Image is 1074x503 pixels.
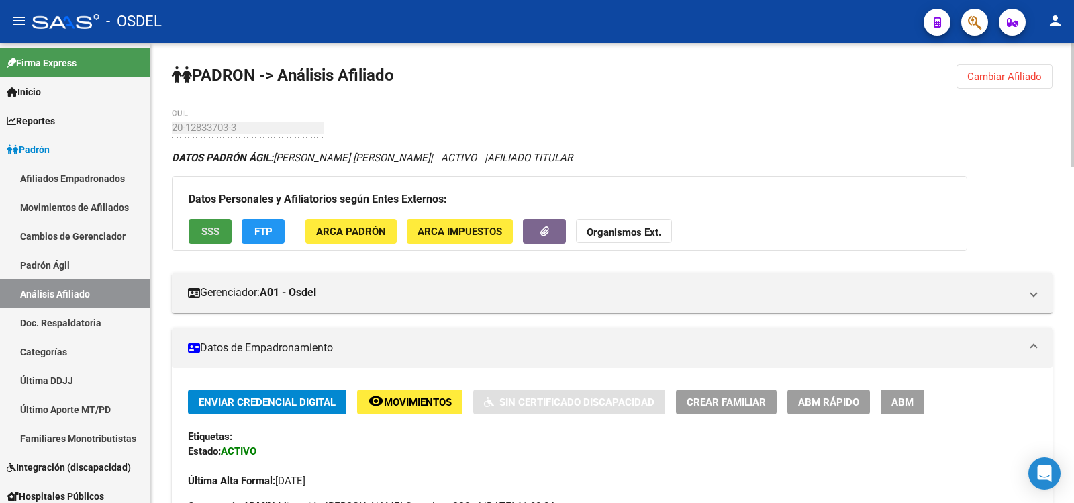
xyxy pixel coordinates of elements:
span: Inicio [7,85,41,99]
span: ABM Rápido [798,396,859,408]
button: ARCA Padrón [305,219,397,244]
button: Crear Familiar [676,390,777,414]
button: Organismos Ext. [576,219,672,244]
span: Padrón [7,142,50,157]
span: - OSDEL [106,7,162,36]
span: Sin Certificado Discapacidad [499,396,654,408]
button: Enviar Credencial Digital [188,390,346,414]
h3: Datos Personales y Afiliatorios según Entes Externos: [189,190,950,209]
span: Integración (discapacidad) [7,460,131,475]
strong: Etiquetas: [188,430,232,443]
button: SSS [189,219,232,244]
span: Reportes [7,113,55,128]
mat-panel-title: Gerenciador: [188,285,1020,300]
span: [PERSON_NAME] [PERSON_NAME] [172,152,430,164]
i: | ACTIVO | [172,152,573,164]
span: SSS [201,226,219,238]
mat-panel-title: Datos de Empadronamiento [188,340,1020,355]
strong: Organismos Ext. [587,226,661,238]
strong: PADRON -> Análisis Afiliado [172,66,394,85]
span: Cambiar Afiliado [967,71,1042,83]
span: Movimientos [384,396,452,408]
button: Sin Certificado Discapacidad [473,390,665,414]
button: Movimientos [357,390,462,414]
mat-expansion-panel-header: Gerenciador:A01 - Osdel [172,273,1053,313]
button: FTP [242,219,285,244]
strong: Última Alta Formal: [188,475,275,487]
span: ARCA Impuestos [418,226,502,238]
span: ARCA Padrón [316,226,386,238]
strong: A01 - Osdel [260,285,316,300]
span: Firma Express [7,56,77,71]
strong: Estado: [188,445,221,457]
button: ABM [881,390,924,414]
span: Enviar Credencial Digital [199,396,336,408]
span: ABM [891,396,914,408]
mat-expansion-panel-header: Datos de Empadronamiento [172,328,1053,368]
span: Crear Familiar [687,396,766,408]
div: Open Intercom Messenger [1028,457,1061,490]
mat-icon: remove_red_eye [368,393,384,409]
span: FTP [254,226,273,238]
strong: DATOS PADRÓN ÁGIL: [172,152,273,164]
mat-icon: menu [11,13,27,29]
mat-icon: person [1047,13,1063,29]
span: [DATE] [188,475,305,487]
strong: ACTIVO [221,445,256,457]
button: Cambiar Afiliado [957,64,1053,89]
button: ARCA Impuestos [407,219,513,244]
button: ABM Rápido [787,390,870,414]
span: AFILIADO TITULAR [487,152,573,164]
